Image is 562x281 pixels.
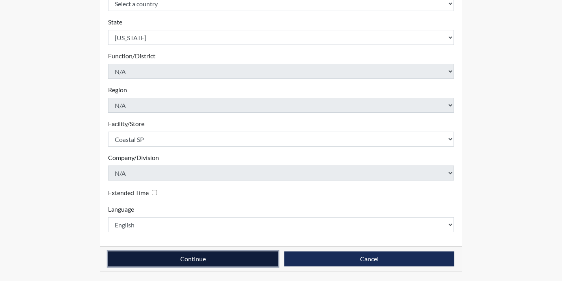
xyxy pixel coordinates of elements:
label: Language [108,205,134,214]
button: Continue [108,251,278,266]
label: Facility/Store [108,119,144,128]
label: Company/Division [108,153,159,162]
button: Cancel [284,251,454,266]
label: Region [108,85,127,95]
label: Function/District [108,51,155,61]
label: Extended Time [108,188,149,197]
div: Checking this box will provide the interviewee with an accomodation of extra time to answer each ... [108,187,160,198]
label: State [108,17,122,27]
